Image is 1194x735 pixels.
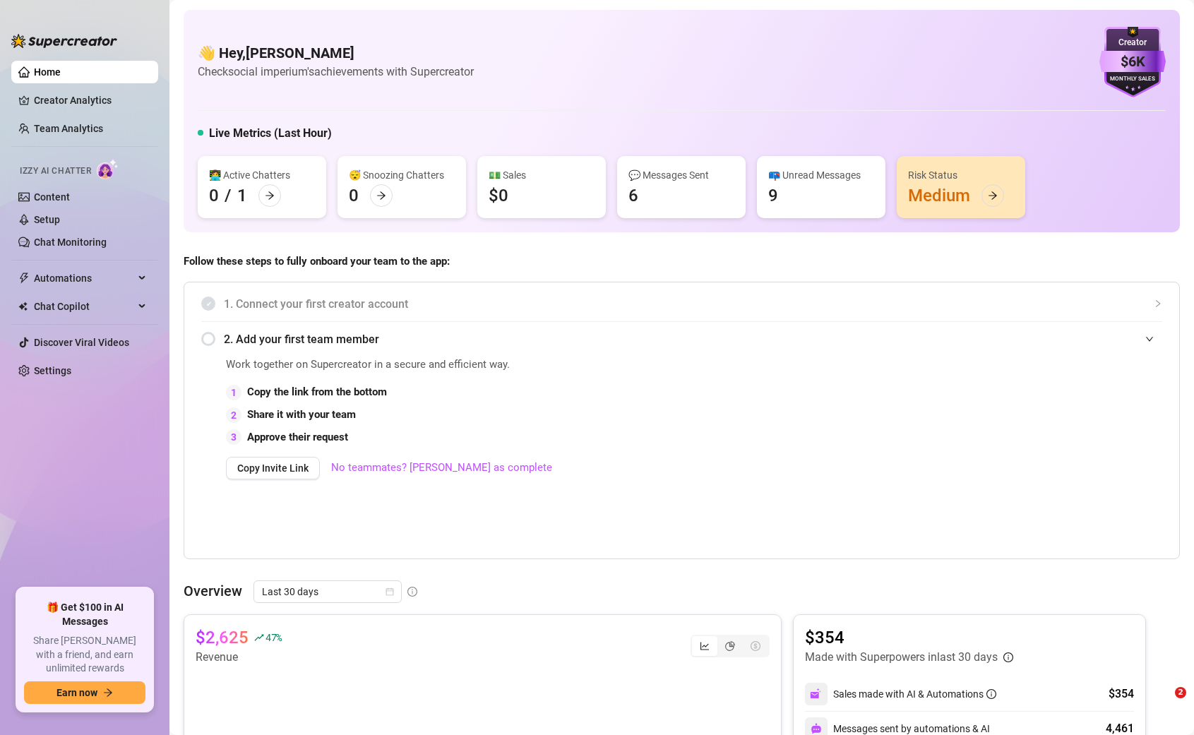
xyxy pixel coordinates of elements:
[18,273,30,284] span: thunderbolt
[265,631,282,644] span: 47 %
[247,386,387,398] strong: Copy the link from the bottom
[700,641,710,651] span: line-chart
[265,191,275,201] span: arrow-right
[1175,687,1186,698] span: 2
[1146,687,1180,721] iframe: Intercom live chat
[24,681,145,704] button: Earn nowarrow-right
[226,407,241,423] div: 2
[97,159,119,179] img: AI Chatter
[24,601,145,628] span: 🎁 Get $100 in AI Messages
[247,431,348,443] strong: Approve their request
[198,63,474,80] article: Check social imperium's achievements with Supercreator
[691,635,770,657] div: segmented control
[34,365,71,376] a: Settings
[201,322,1162,357] div: 2. Add your first team member
[986,689,996,699] span: info-circle
[810,688,823,700] img: svg%3e
[224,295,1162,313] span: 1. Connect your first creator account
[209,184,219,207] div: 0
[1099,75,1166,84] div: Monthly Sales
[226,457,320,479] button: Copy Invite Link
[18,301,28,311] img: Chat Copilot
[209,167,315,183] div: 👩‍💻 Active Chatters
[1003,652,1013,662] span: info-circle
[725,641,735,651] span: pie-chart
[34,89,147,112] a: Creator Analytics
[262,581,393,602] span: Last 30 days
[254,633,264,643] span: rise
[805,649,998,666] article: Made with Superpowers in last 30 days
[628,184,638,207] div: 6
[768,167,874,183] div: 📪 Unread Messages
[247,408,356,421] strong: Share it with your team
[376,191,386,201] span: arrow-right
[226,429,241,445] div: 3
[24,634,145,676] span: Share [PERSON_NAME] with a friend, and earn unlimited rewards
[226,357,844,374] span: Work together on Supercreator in a secure and efficient way.
[805,626,1013,649] article: $354
[34,191,70,203] a: Content
[386,587,394,596] span: calendar
[184,255,450,268] strong: Follow these steps to fully onboard your team to the app:
[349,184,359,207] div: 0
[237,462,309,474] span: Copy Invite Link
[11,34,117,48] img: logo-BBDzfeDw.svg
[489,184,508,207] div: $0
[224,330,1162,348] span: 2. Add your first team member
[226,385,241,400] div: 1
[1145,335,1154,343] span: expanded
[201,287,1162,321] div: 1. Connect your first creator account
[103,688,113,698] span: arrow-right
[56,687,97,698] span: Earn now
[407,587,417,597] span: info-circle
[184,580,242,602] article: Overview
[1099,51,1166,73] div: $6K
[1099,27,1166,97] img: purple-badge-B9DA21FR.svg
[751,641,760,651] span: dollar-circle
[34,66,61,78] a: Home
[209,125,332,142] h5: Live Metrics (Last Hour)
[331,460,552,477] a: No teammates? [PERSON_NAME] as complete
[34,214,60,225] a: Setup
[988,191,998,201] span: arrow-right
[628,167,734,183] div: 💬 Messages Sent
[768,184,778,207] div: 9
[34,267,134,289] span: Automations
[198,43,474,63] h4: 👋 Hey, [PERSON_NAME]
[20,165,91,178] span: Izzy AI Chatter
[880,357,1162,537] iframe: Adding Team Members
[237,184,247,207] div: 1
[489,167,595,183] div: 💵 Sales
[1109,686,1134,703] div: $354
[34,295,134,318] span: Chat Copilot
[34,123,103,134] a: Team Analytics
[1154,299,1162,308] span: collapsed
[196,626,249,649] article: $2,625
[34,237,107,248] a: Chat Monitoring
[908,167,1014,183] div: Risk Status
[34,337,129,348] a: Discover Viral Videos
[833,686,996,702] div: Sales made with AI & Automations
[349,167,455,183] div: 😴 Snoozing Chatters
[811,723,822,734] img: svg%3e
[1099,36,1166,49] div: Creator
[196,649,282,666] article: Revenue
